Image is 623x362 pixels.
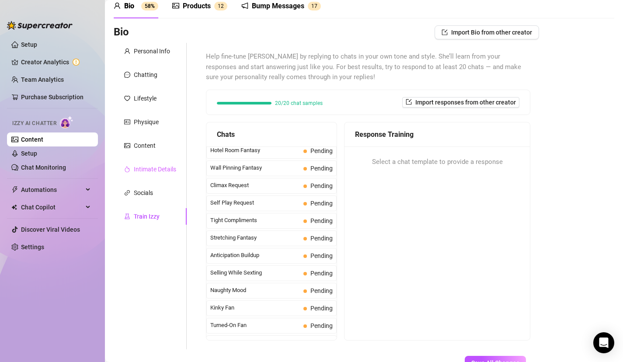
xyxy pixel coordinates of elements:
div: Bio [124,1,134,11]
span: Pending [310,322,333,329]
span: user [114,2,121,9]
sup: 12 [214,2,227,10]
div: Intimate Details [134,164,176,174]
span: Import responses from other creator [415,99,516,106]
span: 7 [314,3,317,9]
img: logo-BBDzfeDw.svg [7,21,73,30]
span: Pending [310,182,333,189]
span: Pending [310,270,333,277]
span: Import Bio from other creator [451,29,532,36]
div: Personal Info [134,46,170,56]
div: Lifestyle [134,94,157,103]
span: Pending [310,165,333,172]
span: Tight Compliments [210,216,300,225]
div: Open Intercom Messenger [593,332,614,353]
span: Help fine-tune [PERSON_NAME] by replying to chats in your own tone and style. She’ll learn from y... [206,52,530,83]
span: Pending [310,305,333,312]
div: Socials [134,188,153,198]
span: Select a chat template to provide a response [372,157,503,167]
span: import [406,99,412,105]
div: Bump Messages [252,1,304,11]
h3: Bio [114,25,129,39]
button: Import Bio from other creator [435,25,539,39]
div: Chatting [134,70,157,80]
span: fire [124,166,130,172]
span: Anticipation Buildup [210,251,300,260]
span: link [124,190,130,196]
span: notification [241,2,248,9]
span: user [124,48,130,54]
a: Team Analytics [21,76,64,83]
span: 2 [221,3,224,9]
div: Response Training [355,129,519,140]
span: Selling While Sexting [210,268,300,277]
a: Setup [21,41,37,48]
a: Settings [21,244,44,251]
button: Import responses from other creator [402,97,519,108]
span: Stretching Fantasy [210,233,300,242]
span: Pending [310,147,333,154]
span: idcard [124,119,130,125]
span: Pending [310,200,333,207]
div: Train Izzy [134,212,160,221]
span: message [124,72,130,78]
span: Kinky Fan [210,303,300,312]
span: Hotel Room Fantasy [210,146,300,155]
div: Products [183,1,211,11]
span: Pending [310,287,333,294]
span: Wall Pinning Fantasy [210,164,300,172]
span: Pending [310,235,333,242]
a: Chat Monitoring [21,164,66,171]
span: 1 [311,3,314,9]
span: Pending [310,252,333,259]
span: 1 [218,3,221,9]
a: Discover Viral Videos [21,226,80,233]
span: Climax Request [210,181,300,190]
span: Naughty Mood [210,286,300,295]
span: picture [124,143,130,149]
span: 20/20 chat samples [275,101,323,106]
span: Pending [310,217,333,224]
span: Chat Copilot [21,200,83,214]
span: Chats [217,129,235,140]
span: Sushi Conversation [210,338,300,347]
img: Chat Copilot [11,204,17,210]
span: picture [172,2,179,9]
a: Purchase Subscription [21,90,91,104]
span: heart [124,95,130,101]
a: Content [21,136,43,143]
span: thunderbolt [11,186,18,193]
a: Setup [21,150,37,157]
span: Automations [21,183,83,197]
div: Physique [134,117,159,127]
img: AI Chatter [60,116,73,129]
sup: 17 [308,2,321,10]
a: Creator Analytics exclamation-circle [21,55,91,69]
div: Content [134,141,156,150]
span: import [442,29,448,35]
span: Self Play Request [210,198,300,207]
span: experiment [124,213,130,219]
span: Turned-On Fan [210,321,300,330]
sup: 58% [141,2,158,10]
span: Izzy AI Chatter [12,119,56,128]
